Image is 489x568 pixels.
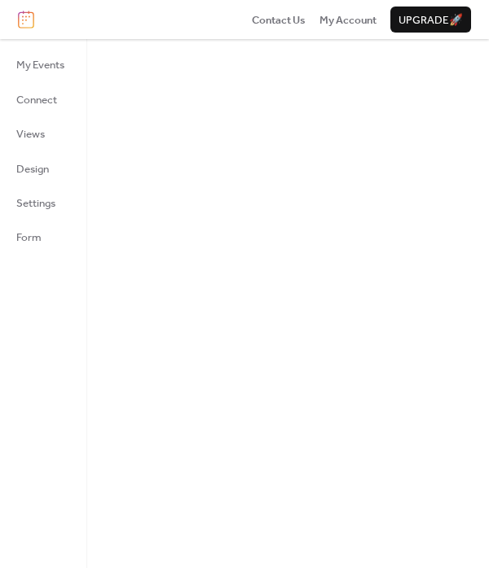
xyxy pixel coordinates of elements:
[319,12,377,28] span: My Account
[252,12,306,28] span: Contact Us
[390,7,471,33] button: Upgrade🚀
[7,120,74,146] a: Views
[7,224,74,250] a: Form
[16,229,42,246] span: Form
[16,57,64,73] span: My Events
[319,11,377,28] a: My Account
[16,92,57,108] span: Connect
[399,12,463,28] span: Upgrade 🚀
[18,11,34,28] img: logo
[16,161,49,177] span: Design
[7,86,74,112] a: Connect
[7,155,74,181] a: Design
[7,190,74,216] a: Settings
[7,51,74,77] a: My Events
[252,11,306,28] a: Contact Us
[16,126,45,142] span: Views
[16,195,55,212] span: Settings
